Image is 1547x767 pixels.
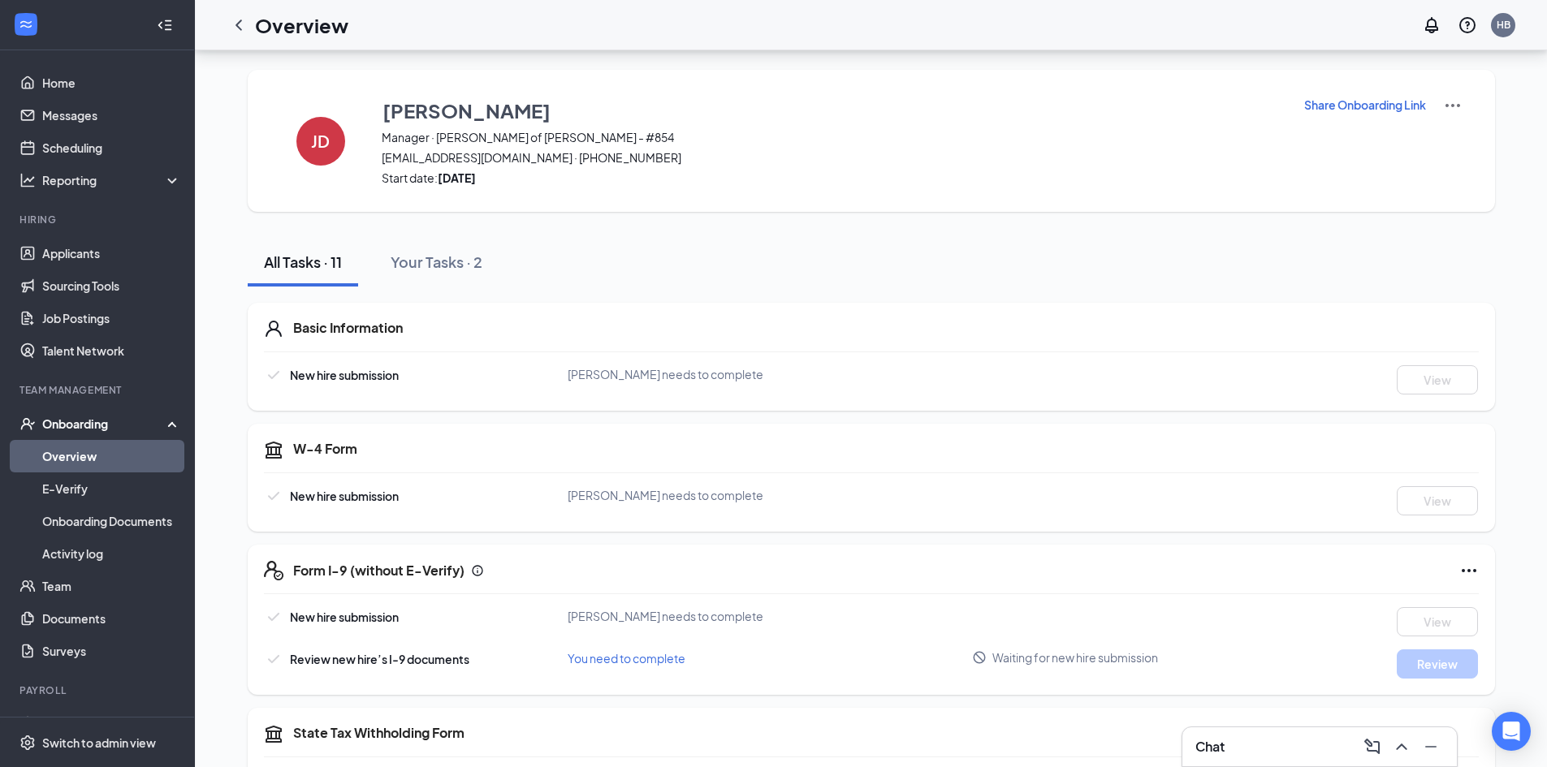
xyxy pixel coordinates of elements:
svg: Ellipses [1459,561,1479,580]
svg: Settings [19,735,36,751]
span: New hire submission [290,368,399,382]
a: Job Postings [42,302,181,334]
img: More Actions [1443,96,1463,115]
svg: Checkmark [264,365,283,385]
a: PayrollCrown [42,708,181,740]
div: Open Intercom Messenger [1492,712,1531,751]
a: Home [42,67,181,99]
a: Surveys [42,635,181,667]
svg: ChevronLeft [229,15,248,35]
a: Applicants [42,237,181,269]
h5: W-4 Form [293,440,357,458]
button: Share Onboarding Link [1303,96,1427,114]
svg: Blocked [972,650,987,665]
svg: Info [471,564,484,577]
svg: Minimize [1421,737,1441,756]
span: New hire submission [290,489,399,503]
div: Your Tasks · 2 [391,252,482,272]
div: HB [1497,18,1510,32]
button: JD [280,96,361,186]
h5: Basic Information [293,319,403,337]
div: All Tasks · 11 [264,252,342,272]
a: Overview [42,440,181,472]
svg: TaxGovernmentIcon [264,440,283,459]
div: Hiring [19,213,178,226]
h3: Chat [1195,738,1225,756]
svg: ComposeMessage [1363,737,1382,756]
a: Scheduling [42,131,181,164]
svg: WorkstreamLogo [18,16,34,32]
a: Documents [42,602,181,635]
svg: Notifications [1422,15,1441,35]
button: View [1397,486,1478,515]
span: Waiting for new hire submission [992,649,1158,666]
h3: [PERSON_NAME] [382,97,551,124]
svg: Analysis [19,172,36,188]
span: Start date: [382,170,1283,186]
div: Onboarding [42,416,167,432]
span: You need to complete [568,651,685,666]
svg: TaxGovernmentIcon [264,724,283,743]
svg: Checkmark [264,607,283,627]
span: [PERSON_NAME] needs to complete [568,488,763,502]
h1: Overview [255,11,348,39]
div: Reporting [42,172,182,188]
a: Sourcing Tools [42,269,181,302]
p: Share Onboarding Link [1304,97,1426,113]
span: [PERSON_NAME] needs to complete [568,609,763,623]
button: ChevronUp [1389,734,1415,760]
button: ComposeMessage [1359,734,1385,760]
svg: UserCheck [19,416,36,432]
div: Team Management [19,383,178,397]
a: Talent Network [42,334,181,367]
span: [PERSON_NAME] needs to complete [568,367,763,381]
svg: Checkmark [264,649,283,669]
a: Messages [42,99,181,131]
button: View [1397,365,1478,394]
button: Minimize [1418,734,1444,760]
button: Review [1397,649,1478,679]
svg: ChevronUp [1392,737,1411,756]
h5: State Tax Withholding Form [293,724,465,742]
h5: Form I-9 (without E-Verify) [293,562,465,580]
button: View [1397,607,1478,636]
svg: Collapse [157,17,173,33]
button: [PERSON_NAME] [382,96,1283,125]
strong: [DATE] [438,170,476,185]
a: Activity log [42,537,181,570]
span: [EMAIL_ADDRESS][DOMAIN_NAME] · [PHONE_NUMBER] [382,149,1283,166]
a: E-Verify [42,472,181,505]
div: Payroll [19,683,178,697]
div: Switch to admin view [42,735,156,751]
span: New hire submission [290,610,399,624]
svg: Checkmark [264,486,283,506]
svg: FormI9EVerifyIcon [264,561,283,580]
svg: QuestionInfo [1458,15,1477,35]
a: Onboarding Documents [42,505,181,537]
svg: User [264,319,283,338]
span: Manager · [PERSON_NAME] of [PERSON_NAME] - #854 [382,129,1283,145]
h4: JD [311,136,330,147]
span: Review new hire’s I-9 documents [290,652,469,666]
a: Team [42,570,181,602]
